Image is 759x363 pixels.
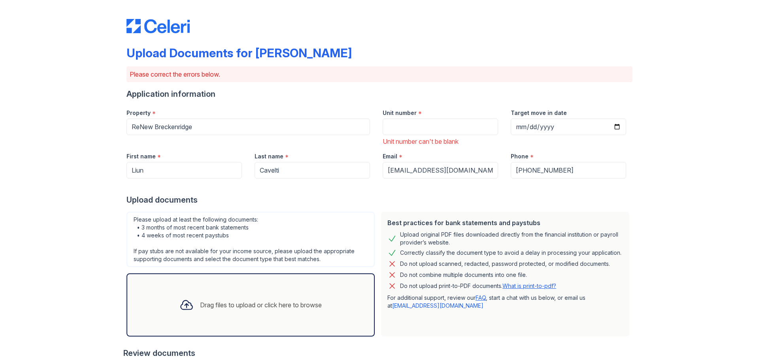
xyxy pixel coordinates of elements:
div: Correctly classify the document type to avoid a delay in processing your application. [400,248,621,258]
img: CE_Logo_Blue-a8612792a0a2168367f1c8372b55b34899dd931a85d93a1a3d3e32e68fde9ad4.png [126,19,190,33]
div: Upload original PDF files downloaded directly from the financial institution or payroll provider’... [400,231,623,246]
label: Last name [255,152,283,160]
div: Drag files to upload or click here to browse [200,300,322,310]
div: Please upload at least the following documents: • 3 months of most recent bank statements • 4 wee... [126,212,375,267]
a: What is print-to-pdf? [502,282,556,289]
label: Target move in date [511,109,567,117]
a: FAQ [476,294,486,301]
div: Upload documents [126,194,632,205]
div: Unit number can't be blank [383,137,498,146]
label: Phone [511,152,529,160]
p: Do not upload print-to-PDF documents. [400,282,556,290]
p: For additional support, review our , start a chat with us below, or email us at [387,294,623,310]
label: Property [126,109,151,117]
div: Do not combine multiple documents into one file. [400,270,527,280]
div: Upload Documents for [PERSON_NAME] [126,46,352,60]
div: Do not upload scanned, redacted, password protected, or modified documents. [400,259,610,269]
label: Unit number [383,109,417,117]
div: Review documents [123,348,632,359]
label: First name [126,152,156,160]
a: [EMAIL_ADDRESS][DOMAIN_NAME] [392,302,483,309]
p: Please correct the errors below. [130,70,629,79]
div: Application information [126,88,632,100]
div: Best practices for bank statements and paystubs [387,218,623,228]
label: Email [383,152,397,160]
